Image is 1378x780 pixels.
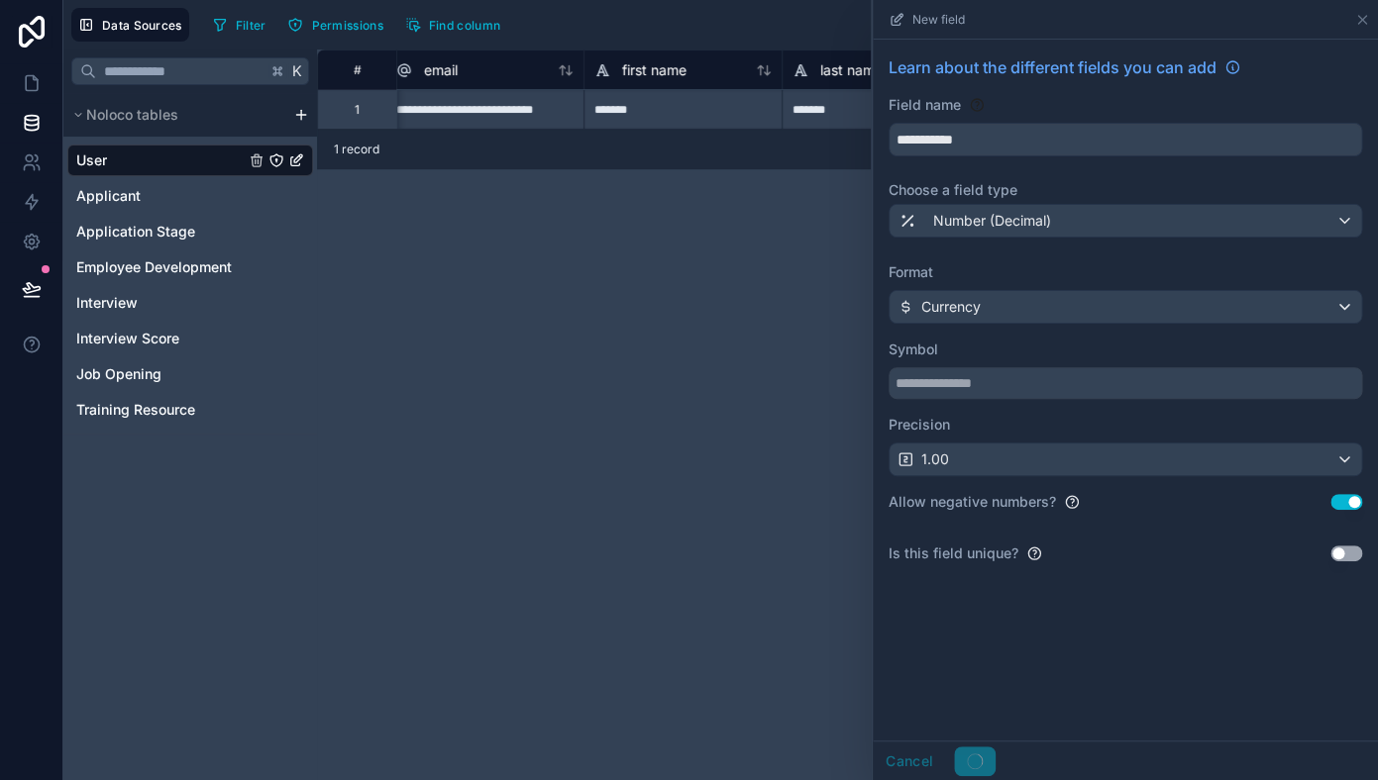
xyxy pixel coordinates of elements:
span: Filter [236,18,266,33]
button: 1.00 [889,442,1362,476]
div: # [333,62,381,77]
a: Applicant [76,186,245,206]
span: Learn about the different fields you can add [889,55,1217,79]
a: Training Resource [76,400,245,420]
div: Employee Development [67,251,313,283]
span: Number (Decimal) [933,211,1051,231]
label: Symbol [889,340,1362,359]
a: Job Opening [76,364,245,384]
button: Filter [205,10,273,40]
a: Interview Score [76,329,245,348]
span: K [290,64,304,78]
div: 1 [355,102,360,118]
label: Allow negative numbers? [889,492,1056,512]
div: Interview [67,287,313,319]
a: User [76,150,245,170]
div: Job Opening [67,358,313,390]
div: Applicant [67,180,313,212]
a: Learn about the different fields you can add [889,55,1240,79]
span: Noloco tables [86,105,178,125]
div: User [67,145,313,176]
div: Training Resource [67,394,313,426]
span: Data Sources [102,18,182,33]
span: Employee Development [76,257,232,277]
span: Application Stage [76,222,195,242]
span: Interview Score [76,329,179,348]
a: Interview [76,293,245,313]
span: first name [622,60,687,80]
span: User [76,150,107,170]
span: Currency [921,297,981,317]
span: email [424,60,458,80]
label: Choose a field type [889,180,1362,200]
label: Field name [889,95,961,115]
span: Interview [76,293,138,313]
button: Noloco tables [67,101,285,129]
a: Permissions [280,10,397,40]
span: Job Opening [76,364,161,384]
span: New field [912,12,965,28]
div: Interview Score [67,323,313,354]
span: 1 record [334,142,379,157]
label: Precision [889,415,1362,435]
span: Applicant [76,186,141,206]
button: Permissions [280,10,389,40]
button: Find column [398,10,507,40]
button: Currency [889,290,1362,324]
span: last name [820,60,883,80]
span: Training Resource [76,400,195,420]
a: Application Stage [76,222,245,242]
button: Number (Decimal) [889,204,1362,238]
span: Permissions [311,18,382,33]
span: 1.00 [921,449,949,469]
span: Find column [429,18,500,33]
label: Format [889,262,1362,282]
button: Data Sources [71,8,189,42]
div: Application Stage [67,216,313,247]
a: Employee Development [76,257,245,277]
label: Is this field unique? [889,543,1018,563]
